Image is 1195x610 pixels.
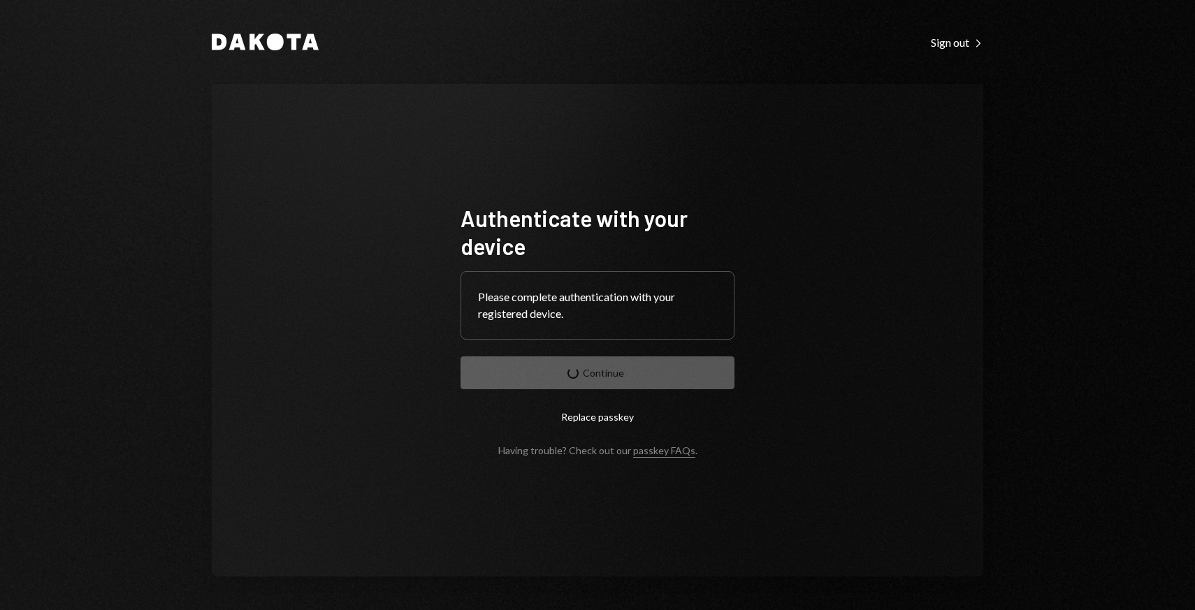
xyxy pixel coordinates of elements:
div: Please complete authentication with your registered device. [478,289,717,322]
div: Having trouble? Check out our . [498,444,697,456]
h1: Authenticate with your device [461,204,734,260]
a: Sign out [931,34,983,50]
div: Sign out [931,36,983,50]
button: Replace passkey [461,400,734,433]
a: passkey FAQs [633,444,695,458]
